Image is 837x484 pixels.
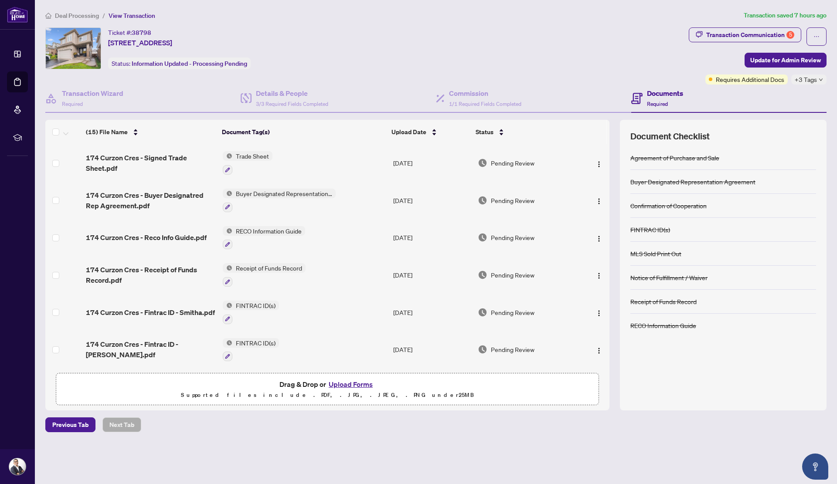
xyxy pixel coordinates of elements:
[45,417,95,432] button: Previous Tab
[478,233,487,242] img: Document Status
[595,347,602,354] img: Logo
[630,201,707,210] div: Confirmation of Cooperation
[62,101,83,107] span: Required
[478,196,487,205] img: Document Status
[232,301,279,310] span: FINTRAC ID(s)
[9,458,26,475] img: Profile Icon
[390,219,474,257] td: [DATE]
[232,151,272,161] span: Trade Sheet
[491,196,534,205] span: Pending Review
[232,263,306,273] span: Receipt of Funds Record
[802,454,828,480] button: Open asap
[390,294,474,331] td: [DATE]
[449,101,521,107] span: 1/1 Required Fields Completed
[472,120,577,144] th: Status
[491,158,534,168] span: Pending Review
[592,268,606,282] button: Logo
[108,58,251,69] div: Status:
[326,379,375,390] button: Upload Forms
[592,193,606,207] button: Logo
[630,249,681,258] div: MLS Sold Print Out
[7,7,28,23] img: logo
[86,127,128,137] span: (15) File Name
[223,338,279,362] button: Status IconFINTRAC ID(s)
[745,53,827,68] button: Update for Admin Review
[223,189,232,198] img: Status Icon
[478,308,487,317] img: Document Status
[491,270,534,280] span: Pending Review
[716,74,784,84] span: Requires Additional Docs
[102,417,141,432] button: Next Tab
[786,31,794,39] div: 5
[223,226,305,250] button: Status IconRECO Information Guide
[595,272,602,279] img: Logo
[223,301,279,324] button: Status IconFINTRAC ID(s)
[132,60,247,68] span: Information Updated - Processing Pending
[218,120,388,144] th: Document Tag(s)
[750,53,821,67] span: Update for Admin Review
[592,342,606,356] button: Logo
[391,127,426,137] span: Upload Date
[592,305,606,319] button: Logo
[689,27,801,42] button: Transaction Communication5
[256,101,328,107] span: 3/3 Required Fields Completed
[45,13,51,19] span: home
[491,233,534,242] span: Pending Review
[279,379,375,390] span: Drag & Drop or
[223,263,306,287] button: Status IconReceipt of Funds Record
[52,418,88,432] span: Previous Tab
[223,226,232,236] img: Status Icon
[478,158,487,168] img: Document Status
[46,28,101,69] img: IMG-X12188071_1.jpg
[630,153,719,162] div: Agreement of Purchase and Sale
[223,301,232,310] img: Status Icon
[592,230,606,244] button: Logo
[595,235,602,242] img: Logo
[449,88,521,98] h4: Commission
[630,321,696,330] div: RECO Information Guide
[390,368,474,396] td: [DATE]
[390,331,474,369] td: [DATE]
[223,151,272,175] button: Status IconTrade Sheet
[62,88,123,98] h4: Transaction Wizard
[86,307,215,318] span: 174 Curzon Cres - Fintrac ID - Smitha.pdf
[55,12,99,20] span: Deal Processing
[476,127,493,137] span: Status
[630,273,708,282] div: Notice of Fulfillment / Waiver
[647,101,668,107] span: Required
[132,29,151,37] span: 38798
[232,226,305,236] span: RECO Information Guide
[108,37,172,48] span: [STREET_ADDRESS]
[223,189,336,212] button: Status IconBuyer Designated Representation Agreement
[478,345,487,354] img: Document Status
[102,10,105,20] li: /
[595,161,602,168] img: Logo
[390,182,474,219] td: [DATE]
[86,264,215,285] span: 174 Curzon Cres - Receipt of Funds Record.pdf
[592,156,606,170] button: Logo
[647,88,683,98] h4: Documents
[630,297,697,306] div: Receipt of Funds Record
[223,338,232,348] img: Status Icon
[256,88,328,98] h4: Details & People
[390,144,474,182] td: [DATE]
[108,27,151,37] div: Ticket #:
[86,152,215,173] span: 174 Curzon Cres - Signed Trade Sheet.pdf
[706,28,794,42] div: Transaction Communication
[491,345,534,354] span: Pending Review
[232,189,336,198] span: Buyer Designated Representation Agreement
[232,338,279,348] span: FINTRAC ID(s)
[630,130,710,142] span: Document Checklist
[86,339,215,360] span: 174 Curzon Cres - Fintrac ID - [PERSON_NAME].pdf
[813,34,820,40] span: ellipsis
[491,308,534,317] span: Pending Review
[86,190,215,211] span: 174 Curzon Cres - Buyer Designatred Rep Agreement.pdf
[223,151,232,161] img: Status Icon
[819,78,823,82] span: down
[109,12,155,20] span: View Transaction
[744,10,827,20] article: Transaction saved 7 hours ago
[630,177,755,186] div: Buyer Designated Representation Agreement
[223,263,232,273] img: Status Icon
[61,390,593,400] p: Supported files include .PDF, .JPG, .JPEG, .PNG under 25 MB
[795,74,817,85] span: +3 Tags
